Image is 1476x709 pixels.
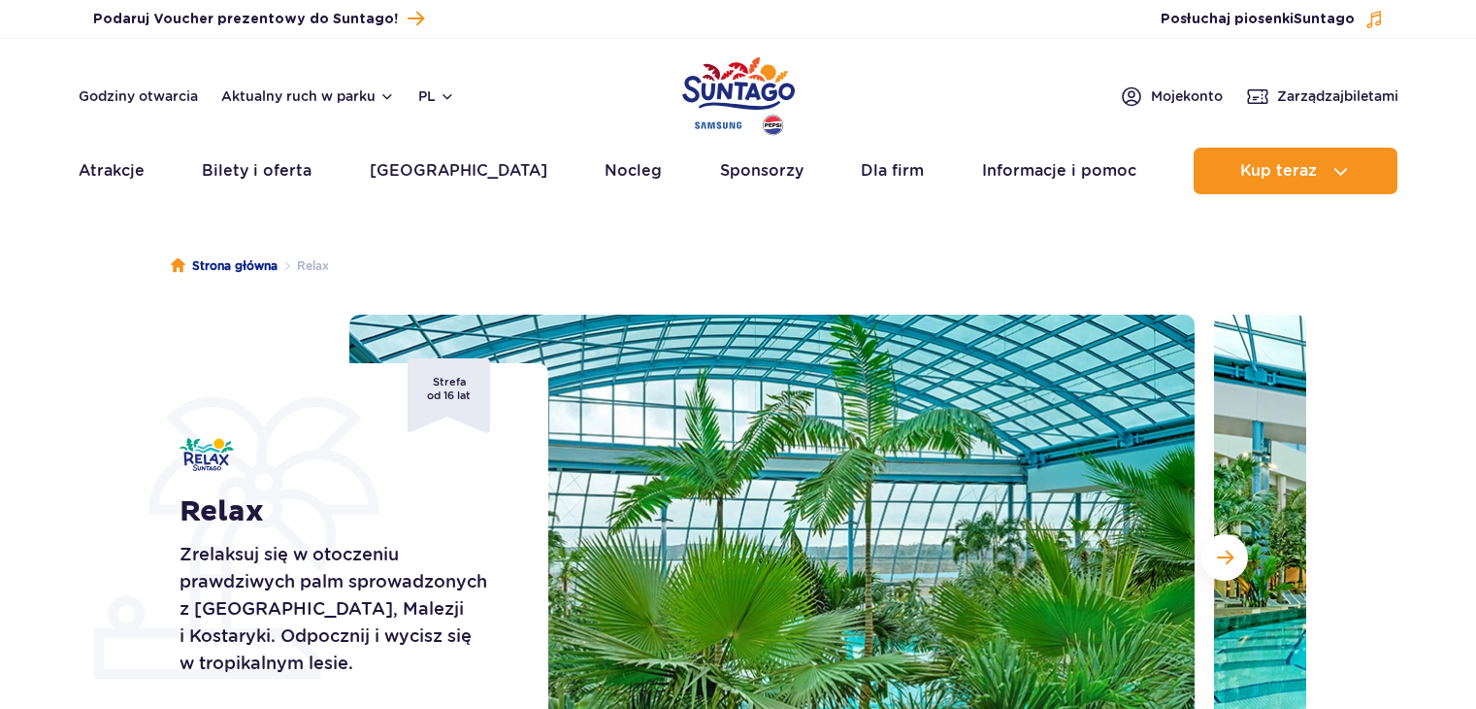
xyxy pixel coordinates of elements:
[1194,148,1397,194] button: Kup teraz
[180,494,505,529] h1: Relax
[720,148,804,194] a: Sponsorzy
[408,358,490,433] span: Strefa od 16 lat
[1161,10,1384,29] button: Posłuchaj piosenkiSuntago
[202,148,312,194] a: Bilety i oferta
[1240,162,1317,180] span: Kup teraz
[1246,84,1398,108] a: Zarządzajbiletami
[1277,86,1398,106] span: Zarządzaj biletami
[682,49,795,138] a: Park of Poland
[93,10,398,29] span: Podaruj Voucher prezentowy do Suntago!
[1294,13,1355,26] span: Suntago
[180,438,234,471] img: Relax
[1201,534,1248,581] button: Następny slajd
[418,86,455,106] button: pl
[180,541,505,677] p: Zrelaksuj się w otoczeniu prawdziwych palm sprowadzonych z [GEOGRAPHIC_DATA], Malezji i Kostaryki...
[79,86,198,106] a: Godziny otwarcia
[93,6,424,32] a: Podaruj Voucher prezentowy do Suntago!
[370,148,547,194] a: [GEOGRAPHIC_DATA]
[79,148,145,194] a: Atrakcje
[171,256,278,276] a: Strona główna
[221,88,395,104] button: Aktualny ruch w parku
[1151,86,1223,106] span: Moje konto
[1161,10,1355,29] span: Posłuchaj piosenki
[1120,84,1223,108] a: Mojekonto
[861,148,924,194] a: Dla firm
[605,148,662,194] a: Nocleg
[982,148,1136,194] a: Informacje i pomoc
[278,256,329,276] li: Relax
